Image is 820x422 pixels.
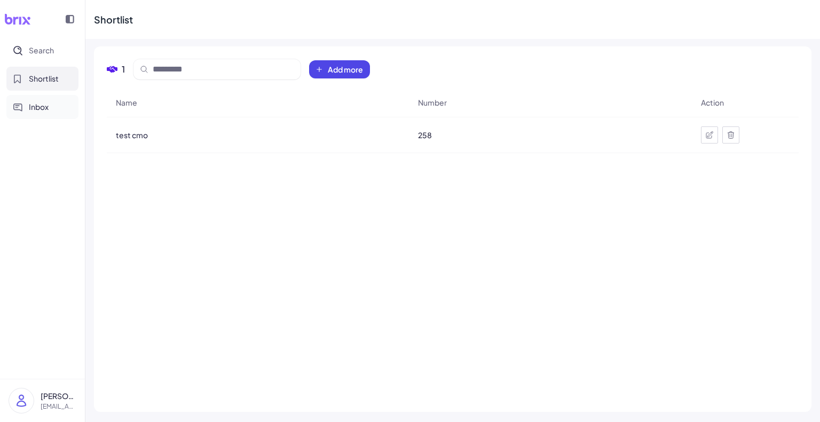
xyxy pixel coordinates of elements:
div: Shortlist [94,12,133,27]
span: 1 [122,63,125,76]
span: test cmo [116,130,148,140]
img: user_logo.png [9,388,34,413]
span: 258 [418,130,432,140]
span: Search [29,45,54,56]
span: Name [116,97,137,108]
button: Add more [309,60,370,78]
span: Shortlist [29,73,59,84]
span: Number [418,97,447,108]
p: [EMAIL_ADDRESS][DOMAIN_NAME] [41,402,76,411]
span: Add more [328,64,363,75]
span: Inbox [29,101,49,113]
button: Shortlist [6,67,78,91]
button: Search [6,38,78,62]
span: Action [701,97,724,108]
button: Inbox [6,95,78,119]
p: [PERSON_NAME] ([PERSON_NAME]) [41,391,76,402]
